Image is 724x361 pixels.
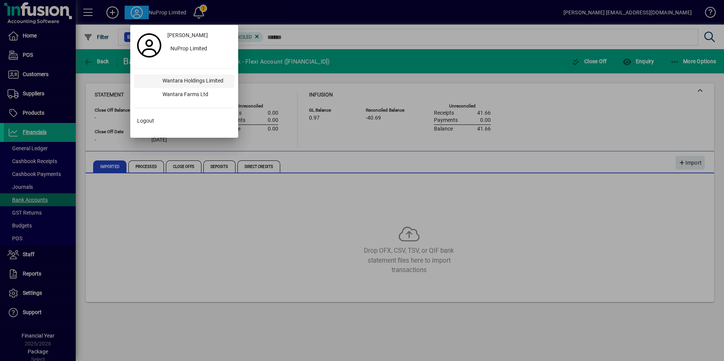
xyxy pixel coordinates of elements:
[134,75,234,88] button: Wantara Holdings Limited
[134,39,164,52] a: Profile
[167,31,208,39] span: [PERSON_NAME]
[156,75,234,88] div: Wantara Holdings Limited
[134,88,234,102] button: Wantara Farms Ltd
[164,42,234,56] button: NuProp Limited
[164,29,234,42] a: [PERSON_NAME]
[156,88,234,102] div: Wantara Farms Ltd
[137,117,154,125] span: Logout
[134,114,234,128] button: Logout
